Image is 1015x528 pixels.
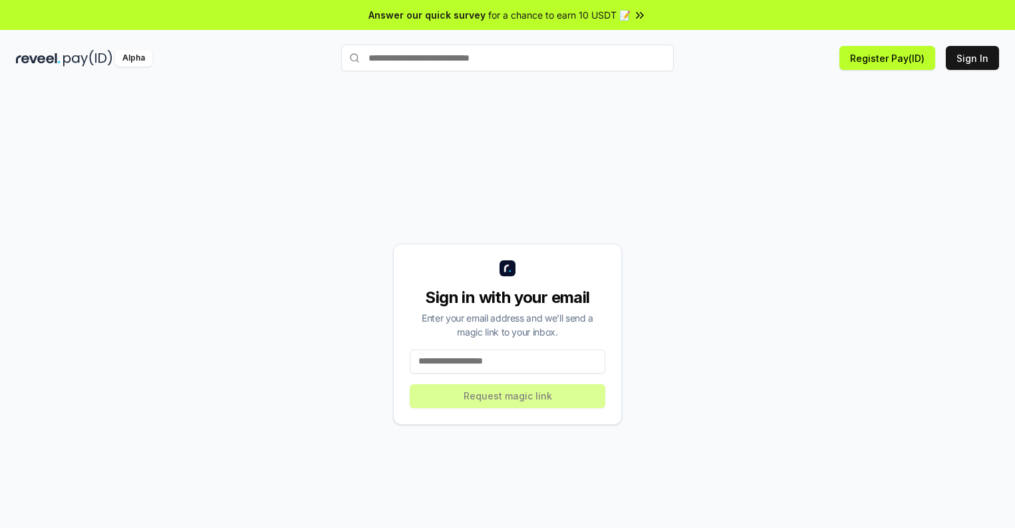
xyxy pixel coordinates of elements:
div: Sign in with your email [410,287,605,308]
span: Answer our quick survey [368,8,486,22]
div: Alpha [115,50,152,67]
div: Enter your email address and we’ll send a magic link to your inbox. [410,311,605,339]
img: logo_small [500,260,515,276]
img: reveel_dark [16,50,61,67]
button: Register Pay(ID) [839,46,935,70]
span: for a chance to earn 10 USDT 📝 [488,8,631,22]
button: Sign In [946,46,999,70]
img: pay_id [63,50,112,67]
